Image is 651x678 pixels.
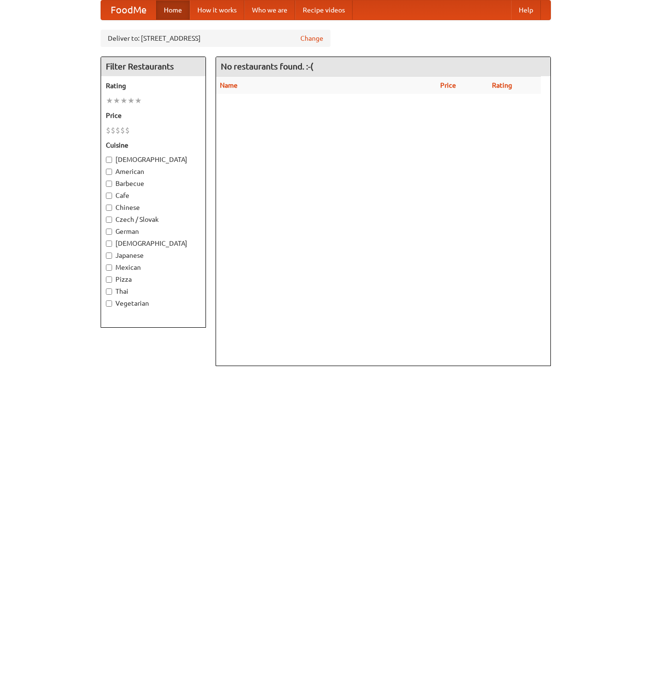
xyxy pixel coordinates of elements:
[220,81,238,89] a: Name
[106,300,112,307] input: Vegetarian
[106,179,201,188] label: Barbecue
[106,205,112,211] input: Chinese
[106,157,112,163] input: [DEMOGRAPHIC_DATA]
[511,0,541,20] a: Help
[106,229,112,235] input: German
[127,95,135,106] li: ★
[120,125,125,136] li: $
[221,62,313,71] ng-pluralize: No restaurants found. :-(
[106,193,112,199] input: Cafe
[106,191,201,200] label: Cafe
[101,30,331,47] div: Deliver to: [STREET_ADDRESS]
[106,253,112,259] input: Japanese
[106,81,201,91] h5: Rating
[300,34,323,43] a: Change
[106,167,201,176] label: American
[125,125,130,136] li: $
[106,217,112,223] input: Czech / Slovak
[106,203,201,212] label: Chinese
[111,125,115,136] li: $
[244,0,295,20] a: Who we are
[113,95,120,106] li: ★
[492,81,512,89] a: Rating
[106,227,201,236] label: German
[106,155,201,164] label: [DEMOGRAPHIC_DATA]
[106,169,112,175] input: American
[106,299,201,308] label: Vegetarian
[106,181,112,187] input: Barbecue
[101,0,156,20] a: FoodMe
[106,215,201,224] label: Czech / Slovak
[156,0,190,20] a: Home
[115,125,120,136] li: $
[106,251,201,260] label: Japanese
[106,275,201,284] label: Pizza
[106,239,201,248] label: [DEMOGRAPHIC_DATA]
[190,0,244,20] a: How it works
[120,95,127,106] li: ★
[106,125,111,136] li: $
[106,276,112,283] input: Pizza
[106,111,201,120] h5: Price
[440,81,456,89] a: Price
[295,0,353,20] a: Recipe videos
[135,95,142,106] li: ★
[106,264,112,271] input: Mexican
[106,140,201,150] h5: Cuisine
[106,95,113,106] li: ★
[106,241,112,247] input: [DEMOGRAPHIC_DATA]
[106,263,201,272] label: Mexican
[106,288,112,295] input: Thai
[106,287,201,296] label: Thai
[101,57,206,76] h4: Filter Restaurants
